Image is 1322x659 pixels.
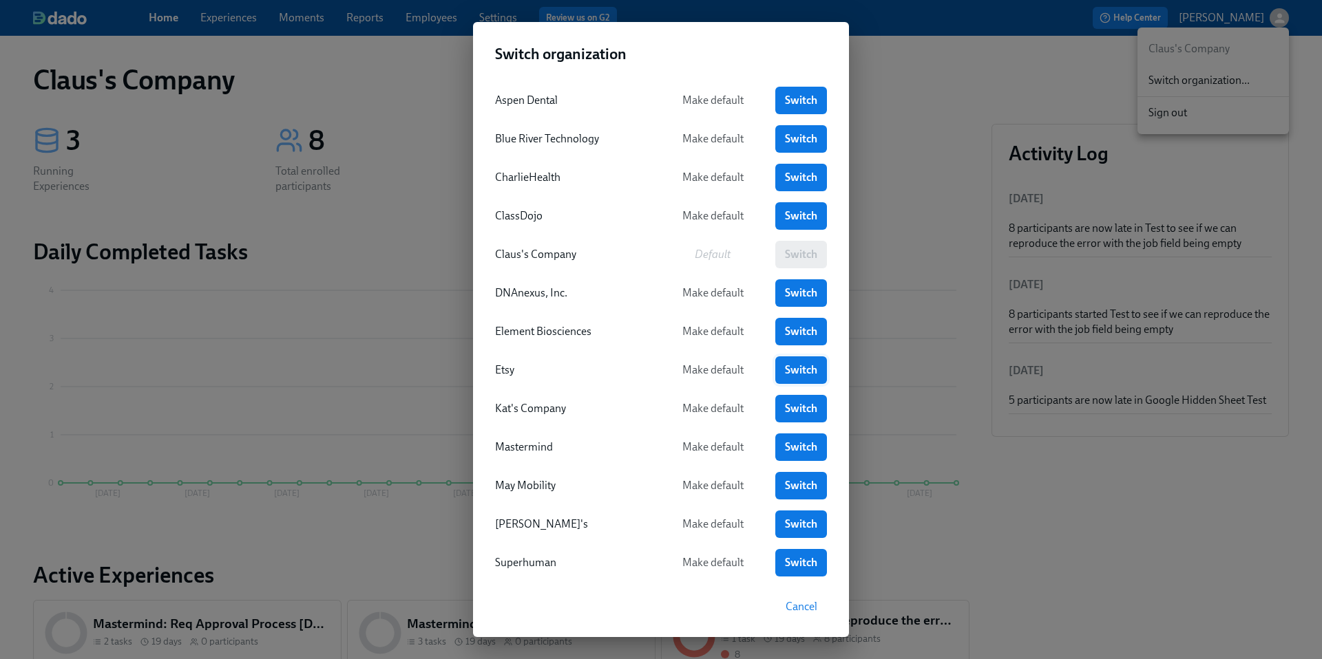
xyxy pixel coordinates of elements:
[671,209,755,223] span: Make default
[775,510,827,538] a: Switch
[671,132,755,146] span: Make default
[671,556,755,570] span: Make default
[661,87,764,114] button: Make default
[671,402,755,415] span: Make default
[785,517,817,531] span: Switch
[775,279,827,307] a: Switch
[495,555,650,570] div: Superhuman
[661,279,764,307] button: Make default
[495,478,650,493] div: May Mobility
[661,433,764,461] button: Make default
[775,87,827,114] a: Switch
[661,318,764,345] button: Make default
[785,556,817,570] span: Switch
[785,94,817,107] span: Switch
[495,93,650,108] div: Aspen Dental
[495,44,827,65] h2: Switch organization
[661,395,764,422] button: Make default
[671,363,755,377] span: Make default
[661,164,764,191] button: Make default
[671,325,755,338] span: Make default
[671,517,755,531] span: Make default
[785,171,817,184] span: Switch
[785,286,817,300] span: Switch
[495,170,650,185] div: CharlieHealth
[495,517,650,532] div: [PERSON_NAME]'s
[775,395,827,422] a: Switch
[495,440,650,455] div: Mastermind
[671,286,755,300] span: Make default
[785,479,817,493] span: Switch
[785,209,817,223] span: Switch
[775,164,827,191] a: Switch
[775,318,827,345] a: Switch
[671,94,755,107] span: Make default
[661,510,764,538] button: Make default
[661,549,764,576] button: Make default
[785,132,817,146] span: Switch
[495,208,650,224] div: ClassDojo
[495,131,650,147] div: Blue River Technology
[495,285,650,301] div: DNAnexus, Inc.
[495,363,650,378] div: Etsy
[776,593,827,620] button: Cancel
[775,356,827,384] a: Switch
[671,440,755,454] span: Make default
[495,247,650,262] div: Claus's Company
[661,472,764,499] button: Make default
[495,401,650,416] div: Kat's Company
[775,125,827,153] a: Switch
[671,479,755,493] span: Make default
[785,325,817,338] span: Switch
[661,356,764,384] button: Make default
[775,472,827,499] a: Switch
[785,440,817,454] span: Switch
[775,202,827,230] a: Switch
[775,549,827,576] a: Switch
[495,324,650,339] div: Element Biosciences
[786,600,817,614] span: Cancel
[661,202,764,230] button: Make default
[661,125,764,153] button: Make default
[775,433,827,461] a: Switch
[671,171,755,184] span: Make default
[785,363,817,377] span: Switch
[785,402,817,415] span: Switch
